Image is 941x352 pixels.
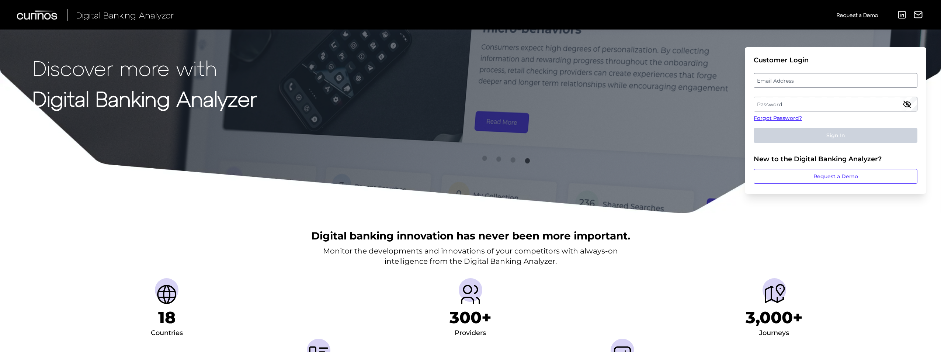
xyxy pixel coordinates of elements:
a: Request a Demo [837,9,878,21]
a: Request a Demo [754,169,917,184]
label: Password [754,97,917,111]
p: Monitor the developments and innovations of your competitors with always-on intelligence from the... [323,246,618,266]
button: Sign In [754,128,917,143]
img: Providers [459,283,482,306]
div: Journeys [759,327,789,339]
h1: 3,000+ [746,308,803,327]
h1: 300+ [449,308,492,327]
img: Curinos [17,10,58,20]
img: Journeys [763,283,786,306]
h1: 18 [158,308,176,327]
span: Request a Demo [837,12,878,18]
label: Email Address [754,74,917,87]
span: Digital Banking Analyzer [76,10,174,20]
p: Discover more with [32,56,257,79]
div: Customer Login [754,56,917,64]
img: Countries [155,283,178,306]
div: Countries [151,327,183,339]
div: New to the Digital Banking Analyzer? [754,155,917,163]
a: Forgot Password? [754,114,917,122]
h2: Digital banking innovation has never been more important. [311,229,630,243]
div: Providers [455,327,486,339]
strong: Digital Banking Analyzer [32,86,257,111]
